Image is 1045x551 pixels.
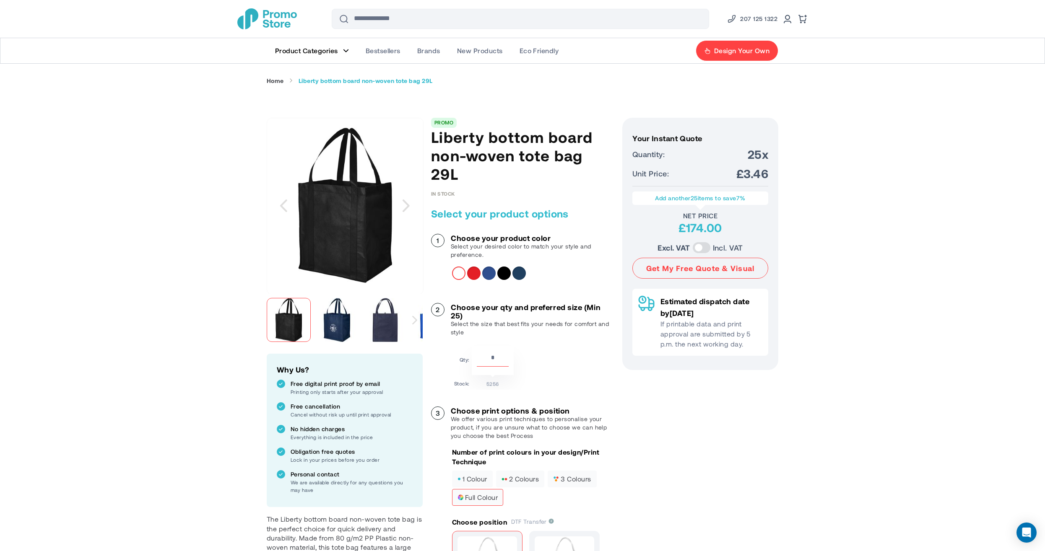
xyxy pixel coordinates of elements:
div: Royal blue [482,266,496,280]
p: Everything is included in the price [291,433,413,441]
td: 5256 [472,377,514,388]
strong: Liberty bottom board non-woven tote bag 29L [299,77,433,85]
div: White [452,266,465,280]
p: We are available directly for any questions you may have [291,479,413,494]
p: Free cancellation [291,402,413,411]
span: Eco Friendly [520,47,559,55]
h3: Choose your qty and preferred size (Min 25) [451,303,614,320]
button: Get My Free Quote & Visual [632,258,768,279]
td: Stock: [454,377,470,388]
label: Excl. VAT [658,242,690,254]
span: £3.46 [736,166,768,181]
div: Next [407,294,423,346]
div: Net Price [632,212,768,220]
img: Liberty bottom board non-woven tote bag 29L [363,298,407,342]
p: Printing only starts after your approval [291,388,413,396]
div: Next [389,118,423,294]
h3: Choose print options & position [451,406,614,415]
p: Obligation free quotes [291,448,413,456]
span: Product Categories [275,47,338,55]
div: Liberty bottom board non-woven tote bag 29L [315,294,363,346]
span: New Products [457,47,503,55]
span: 207 125 1322 [740,14,777,24]
span: Unit Price: [632,168,669,179]
span: full colour [458,494,498,500]
a: Phone [727,14,777,24]
a: PROMO [434,119,453,125]
span: 2 colours [502,476,539,482]
p: Lock in your prices before you order [291,456,413,463]
p: Free digital print proof by email [291,380,413,388]
span: Design Your Own [714,47,769,55]
label: Incl. VAT [713,242,743,254]
span: 1 colour [458,476,487,482]
p: Personal contact [291,470,413,479]
p: Choose position [452,517,507,527]
h1: Liberty bottom board non-woven tote bag 29L [431,128,614,183]
div: £174.00 [632,220,768,235]
h3: Your Instant Quote [632,134,768,142]
span: In stock [431,191,455,197]
div: Red [467,266,481,280]
div: Solid black [497,266,511,280]
p: Add another items to save [637,194,764,202]
div: Navy [512,266,526,280]
p: If printable data and print approval are submitted by 5 p.m. the next working day. [660,319,762,349]
a: store logo [237,8,297,29]
td: Qty: [454,346,470,375]
p: Estimated dispatch date by [660,295,762,319]
p: Number of print colours in your design/Print Technique [452,448,614,466]
img: Liberty bottom board non-woven tote bag 29L [267,127,423,283]
div: Liberty bottom board non-woven tote bag 29L [267,294,315,346]
p: Select your desired color to match your style and preference. [451,242,614,259]
p: No hidden charges [291,425,413,433]
p: Cancel without risk up until print approval [291,411,413,418]
span: 7% [736,194,746,202]
a: Home [267,77,284,85]
p: We offer various print techniques to personalise your product, if you are unsure what to choose w... [451,415,614,440]
img: Promotional Merchandise [237,8,297,29]
span: Bestsellers [366,47,400,55]
h2: Select your product options [431,207,614,220]
span: 3 colours [553,476,591,482]
span: 25 [691,194,698,202]
span: Quantity: [632,148,665,160]
div: Open Intercom Messenger [1016,523,1037,543]
div: Availability [431,191,455,197]
p: Select the size that best fits your needs for comfort and style [451,320,614,336]
span: DTF Transfer [511,518,554,525]
span: Brands [417,47,440,55]
h3: Choose your product color [451,234,614,242]
div: Previous [267,118,300,294]
img: Delivery [638,295,655,311]
span: 25x [748,147,768,162]
div: Liberty bottom board non-woven tote bag 29L [363,294,411,346]
img: Liberty bottom board non-woven tote bag 29L [315,298,359,342]
span: [DATE] [670,308,694,318]
h2: Why Us? [277,364,413,375]
img: Liberty bottom board non-woven tote bag 29L [267,298,311,342]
